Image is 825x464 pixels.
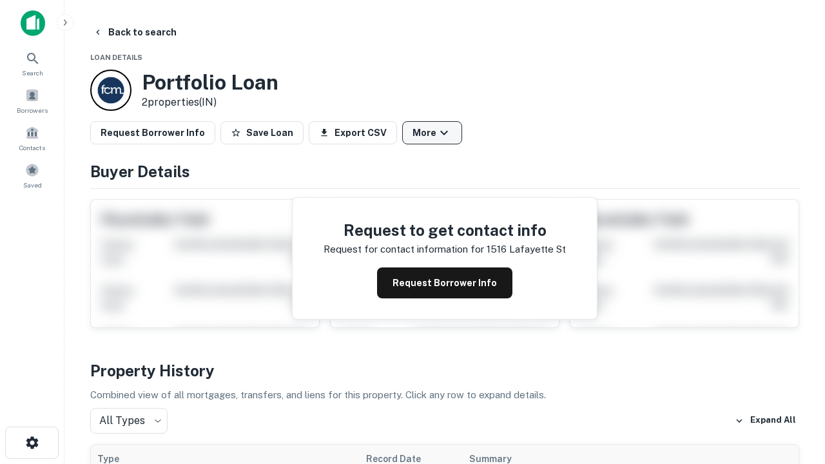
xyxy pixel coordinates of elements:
button: Save Loan [220,121,304,144]
h3: Portfolio Loan [142,70,278,95]
h4: Request to get contact info [324,218,566,242]
p: Request for contact information for [324,242,484,257]
button: More [402,121,462,144]
button: Expand All [732,411,799,430]
p: 2 properties (IN) [142,95,278,110]
h4: Property History [90,359,799,382]
span: Loan Details [90,53,142,61]
img: capitalize-icon.png [21,10,45,36]
button: Request Borrower Info [90,121,215,144]
a: Borrowers [4,83,61,118]
button: Request Borrower Info [377,267,512,298]
p: Combined view of all mortgages, transfers, and liens for this property. Click any row to expand d... [90,387,799,403]
iframe: Chat Widget [761,320,825,382]
div: All Types [90,408,168,434]
button: Export CSV [309,121,397,144]
h4: Buyer Details [90,160,799,183]
a: Contacts [4,121,61,155]
span: Contacts [19,142,45,153]
button: Back to search [88,21,182,44]
a: Search [4,46,61,81]
span: Borrowers [17,105,48,115]
span: Search [22,68,43,78]
a: Saved [4,158,61,193]
span: Saved [23,180,42,190]
p: 1516 lafayette st [487,242,566,257]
